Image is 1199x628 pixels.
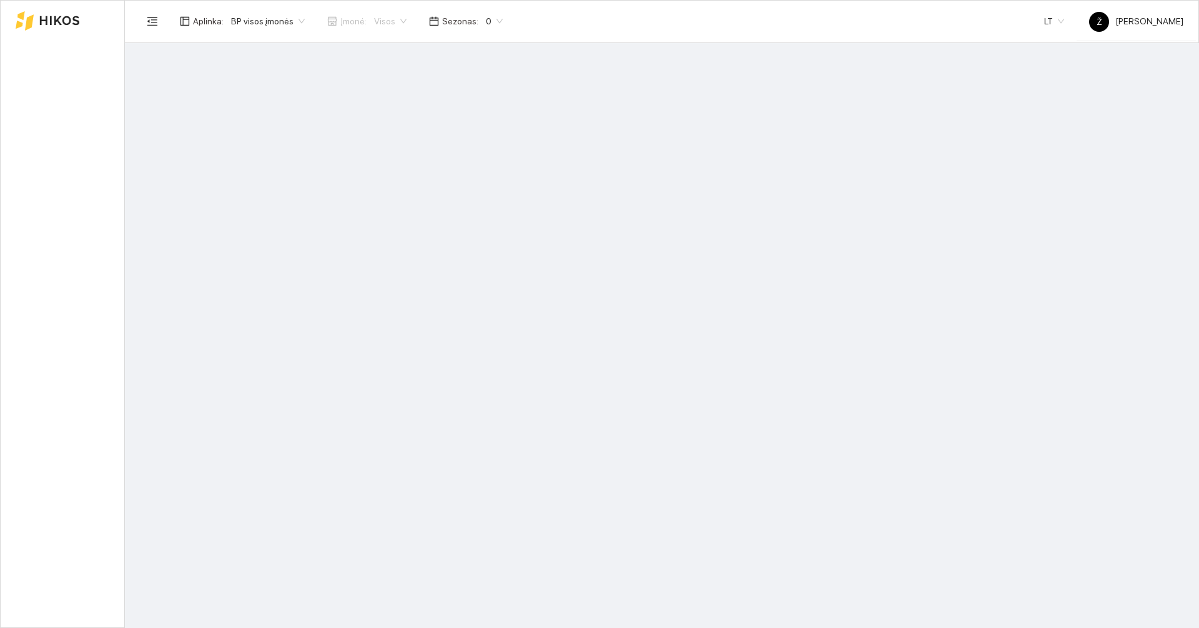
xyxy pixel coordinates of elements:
[327,16,337,26] span: shop
[340,14,367,28] span: Įmonė :
[231,12,305,31] span: BP visos įmonės
[193,14,224,28] span: Aplinka :
[486,12,503,31] span: 0
[374,12,407,31] span: Visos
[442,14,478,28] span: Sezonas :
[1097,12,1102,32] span: Ž
[1044,12,1064,31] span: LT
[429,16,439,26] span: calendar
[140,9,165,34] button: menu-fold
[180,16,190,26] span: layout
[147,16,158,27] span: menu-fold
[1089,16,1183,26] span: [PERSON_NAME]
